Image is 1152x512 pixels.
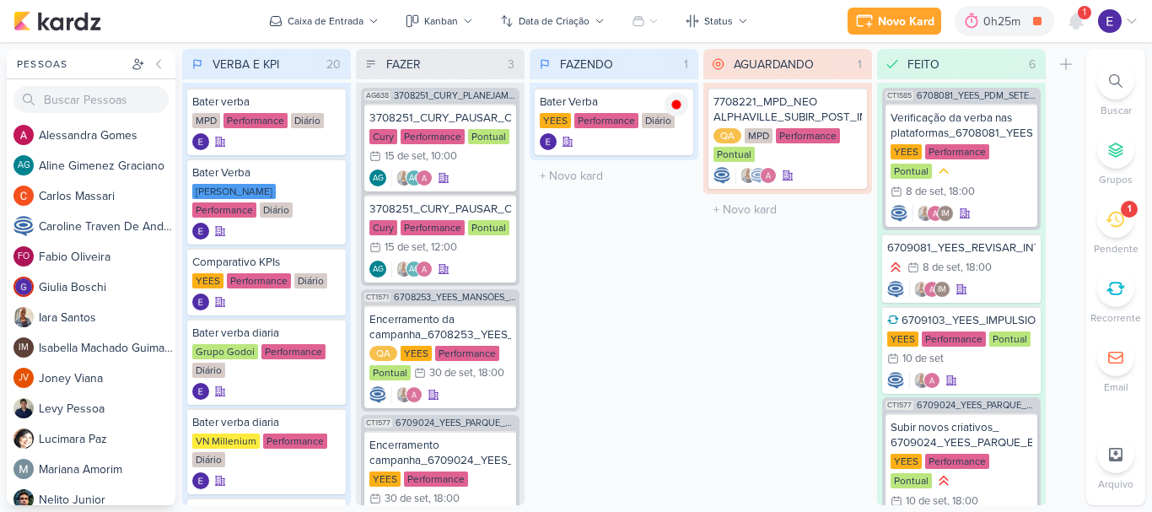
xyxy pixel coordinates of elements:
[396,170,412,186] img: Iara Santos
[887,281,904,298] div: Criador(a): Caroline Traven De Andrade
[369,346,397,361] div: QA
[385,151,426,162] div: 15 de set
[713,167,730,184] img: Caroline Traven De Andrade
[891,420,1032,450] div: Subir novos criativos_ 6709024_YEES_PARQUE_BUENA_VISTA_NOVA_CAMPANHA_TEASER_META
[935,472,952,489] div: Prioridade Alta
[364,293,390,302] span: CT1571
[192,113,220,128] div: MPD
[385,493,428,504] div: 30 de set
[39,339,175,357] div: I s a b e l l a M a c h a d o G u i m a r ã e s
[540,133,557,150] img: Eduardo Quaresma
[906,186,944,197] div: 8 de set
[887,331,918,347] div: YEES
[13,246,34,267] div: Fabio Oliveira
[369,170,386,186] div: Criador(a): Aline Gimenez Graciano
[192,344,258,359] div: Grupo Godoi
[707,197,869,222] input: + Novo kard
[642,113,675,128] div: Diário
[917,401,1037,410] span: 6709024_YEES_PARQUE_BUENA_VISTA_NOVA_CAMPANHA_TEASER_META
[891,473,932,488] div: Pontual
[1090,310,1141,326] p: Recorrente
[983,13,1025,30] div: 0h25m
[192,383,209,400] img: Eduardo Quaresma
[404,472,468,487] div: Performance
[426,242,457,253] div: , 12:00
[851,56,869,73] div: 1
[192,184,276,199] div: [PERSON_NAME]
[401,346,432,361] div: YEES
[909,281,950,298] div: Colaboradores: Iara Santos, Alessandra Gomes, Isabella Machado Guimarães
[39,309,175,326] div: I a r a S a n t o s
[369,129,397,144] div: Cury
[192,294,209,310] img: Eduardo Quaresma
[373,266,384,274] p: AG
[428,493,460,504] div: , 18:00
[192,434,260,449] div: VN Millenium
[409,266,420,274] p: AG
[13,57,128,72] div: Pessoas
[13,368,34,388] div: Joney Viana
[192,223,209,240] img: Eduardo Quaresma
[473,368,504,379] div: , 18:00
[887,259,904,276] div: Prioridade Alta
[13,11,101,31] img: kardz.app
[902,353,944,364] div: 10 de set
[1101,103,1132,118] p: Buscar
[192,94,341,110] div: Bater verba
[887,281,904,298] img: Caroline Traven De Andrade
[369,438,511,468] div: Encerramento campanha_6709024_YEES_PARQUE_BUENA_VISTA_NOVA_CAMPANHA_TEASER_META
[263,434,327,449] div: Performance
[887,372,904,389] div: Criador(a): Caroline Traven De Andrade
[19,374,29,383] p: JV
[227,273,291,288] div: Performance
[937,205,954,222] div: Isabella Machado Guimarães
[735,167,777,184] div: Colaboradores: Iara Santos, Caroline Traven De Andrade, Alessandra Gomes
[878,13,934,30] div: Novo Kard
[891,454,922,469] div: YEES
[938,286,946,294] p: IM
[13,459,34,479] img: Mariana Amorim
[192,294,209,310] div: Criador(a): Eduardo Quaresma
[223,113,288,128] div: Performance
[369,472,401,487] div: YEES
[540,113,571,128] div: YEES
[192,383,209,400] div: Criador(a): Eduardo Quaresma
[364,418,392,428] span: CT1577
[1086,62,1145,118] li: Ctrl + F
[925,144,989,159] div: Performance
[39,491,175,509] div: N e l i t o J u n i o r
[192,133,209,150] div: Criador(a): Eduardo Quaresma
[923,262,961,273] div: 8 de set
[713,167,730,184] div: Criador(a): Caroline Traven De Andrade
[369,312,511,342] div: Encerramento da campanha_6708253_YEES_MANSÕES_SUBIR_PEÇAS_CAMPANHA
[39,187,175,205] div: C a r l o s M a s s a r i
[927,205,944,222] img: Alessandra Gomes
[369,202,511,217] div: 3708251_CURY_PAUSAR_CAMPANHA_DIA"C"_TIKTOK
[1099,172,1133,187] p: Grupos
[369,170,386,186] div: Aline Gimenez Graciano
[501,56,521,73] div: 3
[776,128,840,143] div: Performance
[260,202,293,218] div: Diário
[540,94,688,110] div: Bater Verba
[416,170,433,186] img: Alessandra Gomes
[39,369,175,387] div: J o n e y V i a n a
[1128,202,1131,216] div: 1
[426,151,457,162] div: , 10:00
[192,415,341,430] div: Bater verba diaria
[912,205,954,222] div: Colaboradores: Iara Santos, Alessandra Gomes, Isabella Machado Guimarães
[941,210,950,218] p: IM
[294,273,327,288] div: Diário
[961,262,992,273] div: , 18:00
[291,113,324,128] div: Diário
[406,170,423,186] div: Aline Gimenez Graciano
[713,128,741,143] div: QA
[848,8,941,35] button: Novo Kard
[369,220,397,235] div: Cury
[409,175,420,183] p: AG
[39,430,175,448] div: L u c i m a r a P a z
[364,91,390,100] span: AG638
[922,331,986,347] div: Performance
[429,368,473,379] div: 30 de set
[760,167,777,184] img: Alessandra Gomes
